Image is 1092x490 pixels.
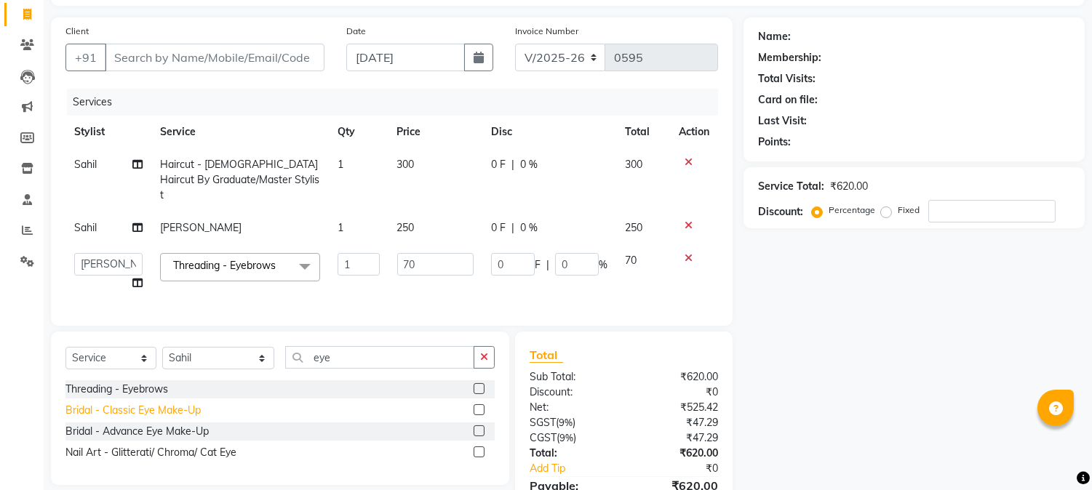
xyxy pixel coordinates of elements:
[491,157,506,172] span: 0 F
[898,204,920,217] label: Fixed
[67,89,729,116] div: Services
[519,430,624,446] div: ( )
[160,221,242,234] span: [PERSON_NAME]
[520,220,538,236] span: 0 %
[346,25,366,38] label: Date
[625,221,642,234] span: 250
[758,92,818,108] div: Card on file:
[173,259,276,272] span: Threading - Eyebrows
[65,25,89,38] label: Client
[559,432,573,443] span: 9%
[758,71,816,87] div: Total Visits:
[758,204,803,220] div: Discount:
[519,385,624,400] div: Discount:
[105,44,324,71] input: Search by Name/Mobile/Email/Code
[276,259,282,272] a: x
[758,134,791,150] div: Points:
[530,431,557,444] span: CGST
[624,400,730,415] div: ₹525.42
[515,25,578,38] label: Invoice Number
[758,113,807,129] div: Last Visit:
[624,415,730,430] div: ₹47.29
[74,158,97,171] span: Sahil
[65,382,168,397] div: Threading - Eyebrows
[397,221,415,234] span: 250
[829,204,875,217] label: Percentage
[74,221,97,234] span: Sahil
[285,346,474,369] input: Search or Scan
[65,116,151,148] th: Stylist
[625,254,637,267] span: 70
[520,157,538,172] span: 0 %
[519,369,624,385] div: Sub Total:
[624,446,730,461] div: ₹620.00
[482,116,616,148] th: Disc
[530,348,563,363] span: Total
[519,446,624,461] div: Total:
[830,179,868,194] div: ₹620.00
[599,257,607,273] span: %
[511,220,514,236] span: |
[642,461,730,476] div: ₹0
[535,257,541,273] span: F
[511,157,514,172] span: |
[397,158,415,171] span: 300
[388,116,482,148] th: Price
[338,221,343,234] span: 1
[338,158,343,171] span: 1
[758,29,791,44] div: Name:
[616,116,670,148] th: Total
[625,158,642,171] span: 300
[151,116,329,148] th: Service
[546,257,549,273] span: |
[758,179,824,194] div: Service Total:
[758,50,821,65] div: Membership:
[559,417,573,428] span: 9%
[65,424,209,439] div: Bridal - Advance Eye Make-Up
[624,430,730,446] div: ₹47.29
[530,416,556,429] span: SGST
[491,220,506,236] span: 0 F
[519,400,624,415] div: Net:
[329,116,388,148] th: Qty
[519,415,624,430] div: ( )
[160,158,319,201] span: Haircut - [DEMOGRAPHIC_DATA] Haircut By Graduate/Master Stylist
[65,44,106,71] button: +91
[624,385,730,400] div: ₹0
[670,116,718,148] th: Action
[519,461,642,476] a: Add Tip
[624,369,730,385] div: ₹620.00
[65,445,236,460] div: Nail Art - Glitterati/ Chroma/ Cat Eye
[65,403,201,418] div: Bridal - Classic Eye Make-Up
